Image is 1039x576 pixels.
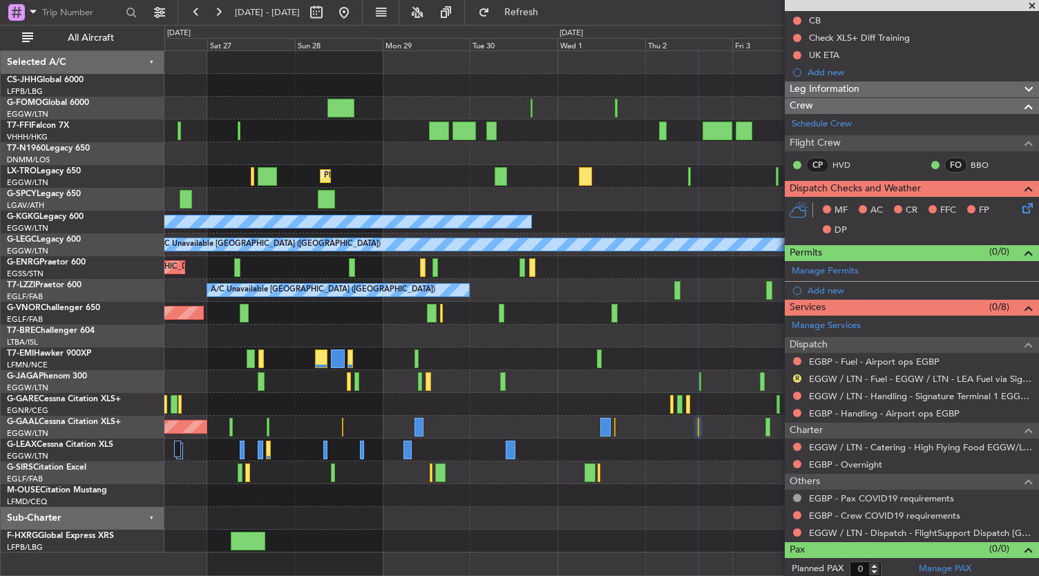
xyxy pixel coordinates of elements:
[808,66,1032,78] div: Add new
[36,33,146,43] span: All Aircraft
[7,281,35,289] span: T7-LZZI
[472,1,555,23] button: Refresh
[7,327,95,335] a: T7-BREChallenger 604
[790,181,921,197] span: Dispatch Checks and Weather
[7,463,86,472] a: G-SIRSCitation Excel
[42,2,122,23] input: Trip Number
[790,245,822,261] span: Permits
[7,486,40,495] span: M-OUSE
[7,132,48,142] a: VHHH/HKG
[295,38,383,50] div: Sun 28
[792,117,852,131] a: Schedule Crew
[7,122,69,130] a: T7-FFIFalcon 7X
[7,144,46,153] span: T7-N1960
[7,177,48,188] a: EGGW/LTN
[919,562,971,576] a: Manage PAX
[7,76,84,84] a: CS-JHHGlobal 6000
[7,372,87,381] a: G-JAGAPhenom 300
[7,463,33,472] span: G-SIRS
[7,144,90,153] a: T7-N1960Legacy 650
[809,510,960,521] a: EGBP - Crew COVID19 requirements
[870,204,883,218] span: AC
[7,167,81,175] a: LX-TROLegacy 650
[809,373,1032,385] a: EGGW / LTN - Fuel - EGGW / LTN - LEA Fuel via Signature in EGGW
[7,190,81,198] a: G-SPCYLegacy 650
[7,349,34,358] span: T7-EMI
[645,38,733,50] div: Thu 2
[7,190,37,198] span: G-SPCY
[808,285,1032,296] div: Add new
[790,474,820,490] span: Others
[809,527,1032,539] a: EGGW / LTN - Dispatch - FlightSupport Dispatch [GEOGRAPHIC_DATA]
[944,157,967,173] div: FO
[809,356,940,367] a: EGBP - Fuel - Airport ops EGBP
[7,291,43,302] a: EGLF/FAB
[7,122,31,130] span: T7-FFI
[7,405,48,416] a: EGNR/CEG
[7,76,37,84] span: CS-JHH
[383,38,470,50] div: Mon 29
[7,451,48,461] a: EGGW/LTN
[493,8,551,17] span: Refresh
[7,246,48,256] a: EGGW/LTN
[7,258,86,267] a: G-ENRGPraetor 600
[15,27,150,49] button: All Aircraft
[7,441,113,449] a: G-LEAXCessna Citation XLS
[792,265,859,278] a: Manage Permits
[7,258,39,267] span: G-ENRG
[7,213,84,221] a: G-KGKGLegacy 600
[211,280,435,300] div: A/C Unavailable [GEOGRAPHIC_DATA] ([GEOGRAPHIC_DATA])
[906,204,917,218] span: CR
[790,542,805,558] span: Pax
[809,49,839,61] div: UK ETA
[790,135,841,151] span: Flight Crew
[809,390,1032,402] a: EGGW / LTN - Handling - Signature Terminal 1 EGGW / LTN
[809,407,960,419] a: EGBP - Handling - Airport ops EGBP
[7,383,48,393] a: EGGW/LTN
[790,337,828,353] span: Dispatch
[7,281,82,289] a: T7-LZZIPraetor 600
[989,300,1009,314] span: (0/8)
[207,38,295,50] div: Sat 27
[792,562,843,576] label: Planned PAX
[979,204,989,218] span: FP
[7,86,43,97] a: LFPB/LBG
[7,542,43,553] a: LFPB/LBG
[806,157,829,173] div: CP
[470,38,557,50] div: Tue 30
[790,98,813,114] span: Crew
[793,374,801,383] button: R
[324,166,542,186] div: Planned Maint [GEOGRAPHIC_DATA] ([GEOGRAPHIC_DATA])
[7,532,38,540] span: F-HXRG
[792,319,861,333] a: Manage Services
[7,486,107,495] a: M-OUSECitation Mustang
[809,15,821,26] div: CB
[7,223,48,233] a: EGGW/LTN
[7,99,42,107] span: G-FOMO
[7,395,121,403] a: G-GARECessna Citation XLS+
[7,337,38,347] a: LTBA/ISL
[156,234,381,255] div: A/C Unavailable [GEOGRAPHIC_DATA] ([GEOGRAPHIC_DATA])
[7,360,48,370] a: LFMN/NCE
[989,244,1009,259] span: (0/0)
[809,459,882,470] a: EGBP - Overnight
[732,38,820,50] div: Fri 3
[940,204,956,218] span: FFC
[7,304,100,312] a: G-VNORChallenger 650
[7,109,48,119] a: EGGW/LTN
[7,99,89,107] a: G-FOMOGlobal 6000
[832,159,864,171] a: HVD
[790,423,823,439] span: Charter
[835,204,848,218] span: MF
[7,349,91,358] a: T7-EMIHawker 900XP
[989,541,1009,556] span: (0/0)
[7,497,47,507] a: LFMD/CEQ
[7,314,43,325] a: EGLF/FAB
[7,304,41,312] span: G-VNOR
[7,155,50,165] a: DNMM/LOS
[7,327,35,335] span: T7-BRE
[7,236,81,244] a: G-LEGCLegacy 600
[235,6,300,19] span: [DATE] - [DATE]
[809,441,1032,453] a: EGGW / LTN - Catering - High Flying Food EGGW/LTN
[7,474,43,484] a: EGLF/FAB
